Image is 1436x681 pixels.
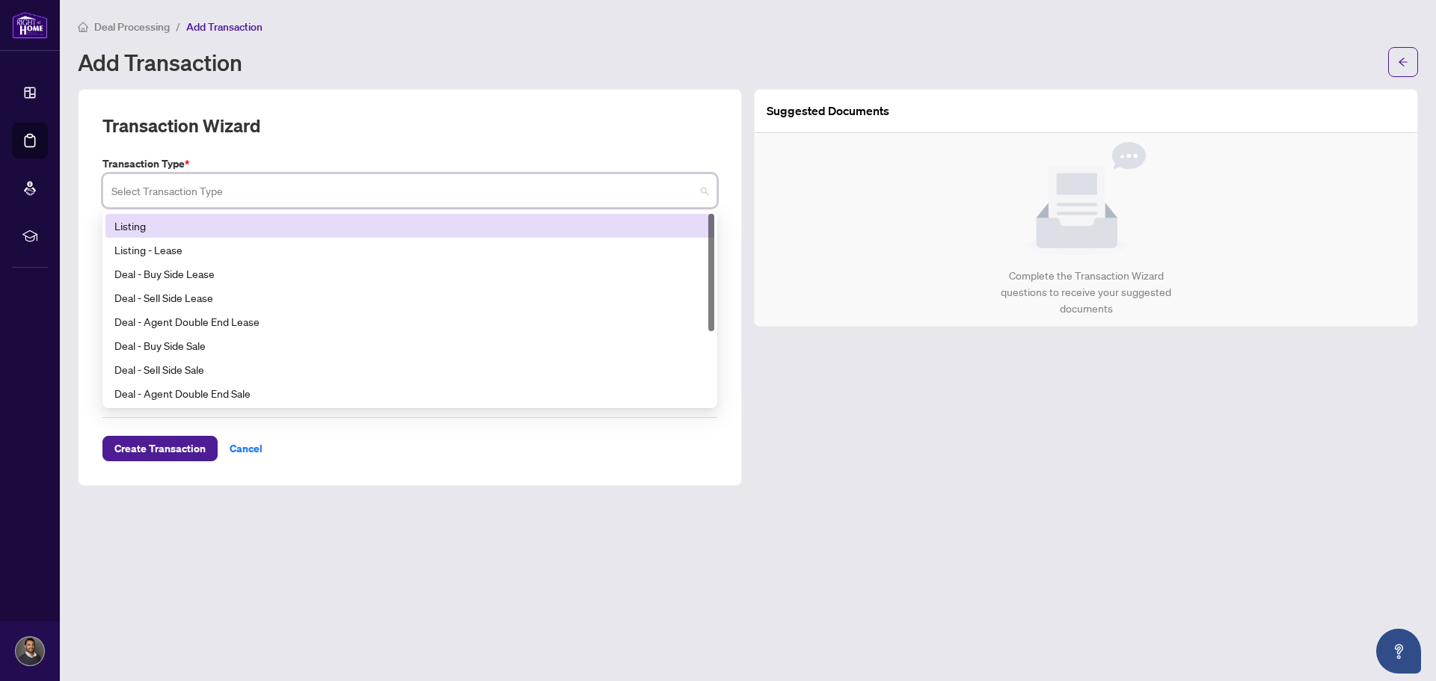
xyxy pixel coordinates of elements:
[985,268,1188,317] div: Complete the Transaction Wizard questions to receive your suggested documents
[114,313,705,330] div: Deal - Agent Double End Lease
[105,238,714,262] div: Listing - Lease
[218,436,274,461] button: Cancel
[78,22,88,32] span: home
[114,241,705,258] div: Listing - Lease
[105,214,714,238] div: Listing
[1398,57,1408,67] span: arrow-left
[102,114,260,138] h2: Transaction Wizard
[105,357,714,381] div: Deal - Sell Side Sale
[114,437,206,460] span: Create Transaction
[105,262,714,286] div: Deal - Buy Side Lease
[176,18,180,35] li: /
[105,286,714,309] div: Deal - Sell Side Lease
[12,11,48,39] img: logo
[230,437,263,460] span: Cancel
[186,20,263,34] span: Add Transaction
[16,637,44,665] img: Profile Icon
[114,289,705,306] div: Deal - Sell Side Lease
[1026,142,1146,256] img: Null State Icon
[102,155,717,172] label: Transaction Type
[94,20,170,34] span: Deal Processing
[1376,629,1421,674] button: Open asap
[102,436,218,461] button: Create Transaction
[114,385,705,401] div: Deal - Agent Double End Sale
[767,102,889,120] article: Suggested Documents
[114,361,705,378] div: Deal - Sell Side Sale
[78,50,242,74] h1: Add Transaction
[114,265,705,282] div: Deal - Buy Side Lease
[105,381,714,405] div: Deal - Agent Double End Sale
[105,309,714,333] div: Deal - Agent Double End Lease
[114,218,705,234] div: Listing
[114,337,705,354] div: Deal - Buy Side Sale
[105,333,714,357] div: Deal - Buy Side Sale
